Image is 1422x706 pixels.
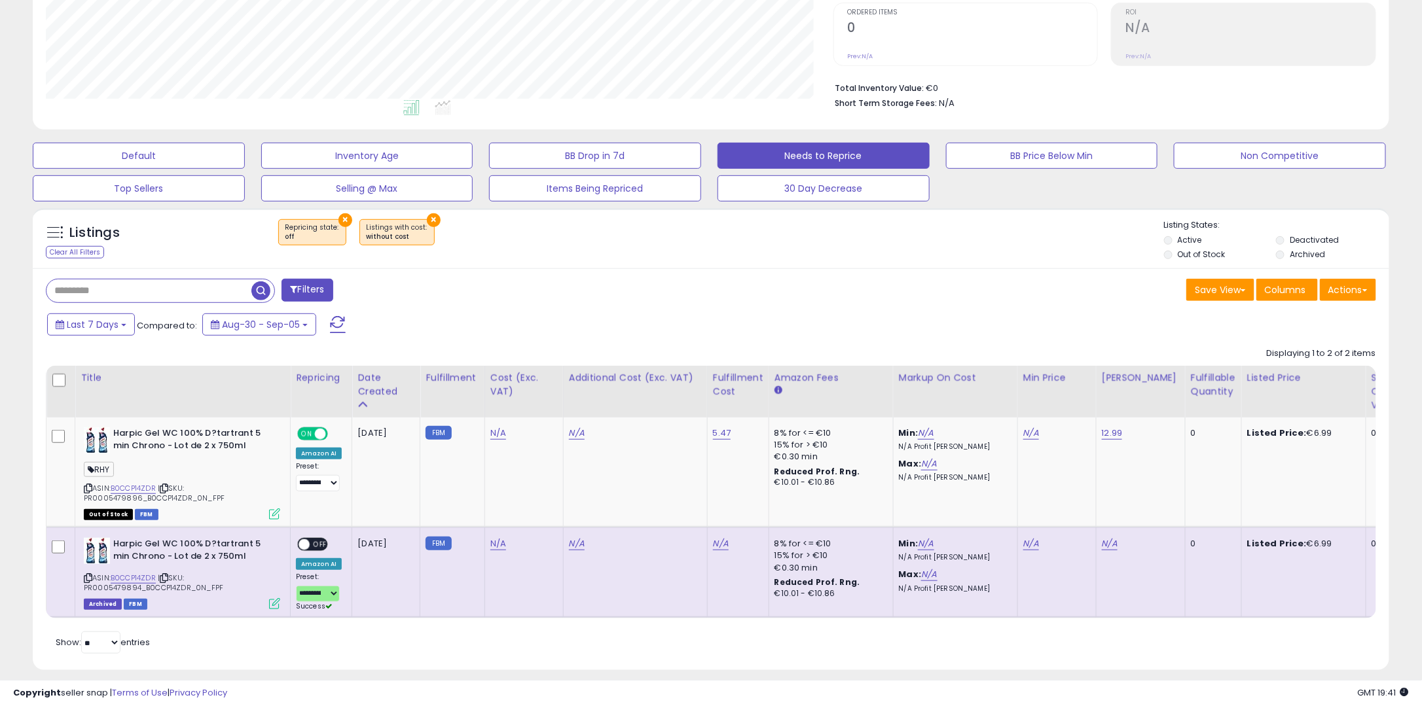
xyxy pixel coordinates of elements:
[170,686,227,699] a: Privacy Policy
[899,537,919,550] b: Min:
[848,52,873,60] small: Prev: N/A
[427,213,441,227] button: ×
[899,442,1008,451] p: N/A Profit [PERSON_NAME]
[81,371,285,385] div: Title
[111,573,156,584] a: B0CCP14ZDR
[357,538,410,550] div: [DATE]
[835,79,1366,95] li: €0
[426,537,451,550] small: FBM
[918,427,934,440] a: N/A
[921,457,937,470] a: N/A
[160,485,168,492] i: Click to copy
[84,573,223,592] span: | SKU: PR0005479894_B0CCP14ZDR_0N_FPF
[124,599,147,610] span: FBM
[1191,427,1231,439] div: 0
[357,427,410,439] div: [DATE]
[296,558,342,570] div: Amazon AI
[775,562,883,574] div: €0.30 min
[33,143,245,169] button: Default
[296,573,342,611] div: Preset:
[569,427,585,440] a: N/A
[713,427,731,440] a: 5.47
[1247,427,1307,439] b: Listed Price:
[899,457,922,470] b: Max:
[1023,427,1039,440] a: N/A
[367,232,428,241] div: without cost
[1247,537,1307,550] b: Listed Price:
[33,175,245,202] button: Top Sellers
[299,429,315,440] span: ON
[1320,279,1376,301] button: Actions
[1247,538,1356,550] div: €6.99
[84,538,280,608] div: ASIN:
[1267,347,1376,360] div: Displaying 1 to 2 of 2 items
[1178,249,1226,260] label: Out of Stock
[1290,234,1340,245] label: Deactivated
[489,143,701,169] button: BB Drop in 7d
[490,371,558,398] div: Cost (Exc. VAT)
[1102,371,1180,385] div: [PERSON_NAME]
[111,483,156,494] a: B0CCP14ZDR
[13,687,227,699] div: seller snap | |
[899,371,1012,385] div: Markup on Cost
[137,319,197,332] span: Compared to:
[282,279,333,302] button: Filters
[1178,234,1202,245] label: Active
[56,636,150,648] span: Show: entries
[84,509,133,520] span: All listings that are currently out of stock and unavailable for purchase on Amazon
[1125,9,1376,16] span: ROI
[946,143,1158,169] button: BB Price Below Min
[1023,371,1091,385] div: Min Price
[775,550,883,561] div: 15% for > €10
[899,584,1008,593] p: N/A Profit [PERSON_NAME]
[296,448,342,459] div: Amazon AI
[113,427,272,455] b: Harpic Gel WC 100% D?tartrant 5 min Chrono - Lot de 2 x 750ml
[46,246,104,258] div: Clear All Filters
[1164,219,1390,232] p: Listing States:
[775,588,883,599] div: €10.01 - €10.86
[569,537,585,550] a: N/A
[775,371,888,385] div: Amazon Fees
[296,371,346,385] div: Repricing
[1186,279,1254,301] button: Save View
[899,473,1008,482] p: N/A Profit [PERSON_NAME]
[285,222,339,242] span: Repricing state :
[13,686,61,699] strong: Copyright
[775,466,860,477] b: Reduced Prof. Rng.
[261,143,473,169] button: Inventory Age
[775,576,860,588] b: Reduced Prof. Rng.
[1265,283,1306,296] span: Columns
[84,485,92,492] i: Click to copy
[84,538,110,564] img: 518WzJrMyTL._SL40_.jpg
[1125,52,1151,60] small: Prev: N/A
[918,537,934,550] a: N/A
[84,427,280,518] div: ASIN:
[835,82,924,94] b: Total Inventory Value:
[775,477,883,488] div: €10.01 - €10.86
[112,686,168,699] a: Terms of Use
[775,385,782,397] small: Amazon Fees.
[893,366,1017,417] th: The percentage added to the cost of goods (COGS) that forms the calculator for Min & Max prices.
[326,429,347,440] span: OFF
[1191,538,1231,550] div: 0
[1247,427,1356,439] div: €6.99
[1191,371,1236,398] div: Fulfillable Quantity
[718,143,930,169] button: Needs to Reprice
[569,371,702,385] div: Additional Cost (Exc. VAT)
[489,175,701,202] button: Items Being Repriced
[135,509,158,520] span: FBM
[310,539,331,550] span: OFF
[67,318,119,331] span: Last 7 Days
[835,97,938,109] b: Short Term Storage Fees:
[84,599,122,610] span: Listings that have been deleted from Seller Central
[69,224,120,242] h5: Listings
[1256,279,1318,301] button: Columns
[848,9,1098,16] span: Ordered Items
[848,20,1098,38] h2: 0
[426,371,479,385] div: Fulfillment
[718,175,930,202] button: 30 Day Decrease
[202,313,316,336] button: Aug-30 - Sep-05
[490,427,506,440] a: N/A
[775,427,883,439] div: 8% for <= €10
[899,568,922,580] b: Max:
